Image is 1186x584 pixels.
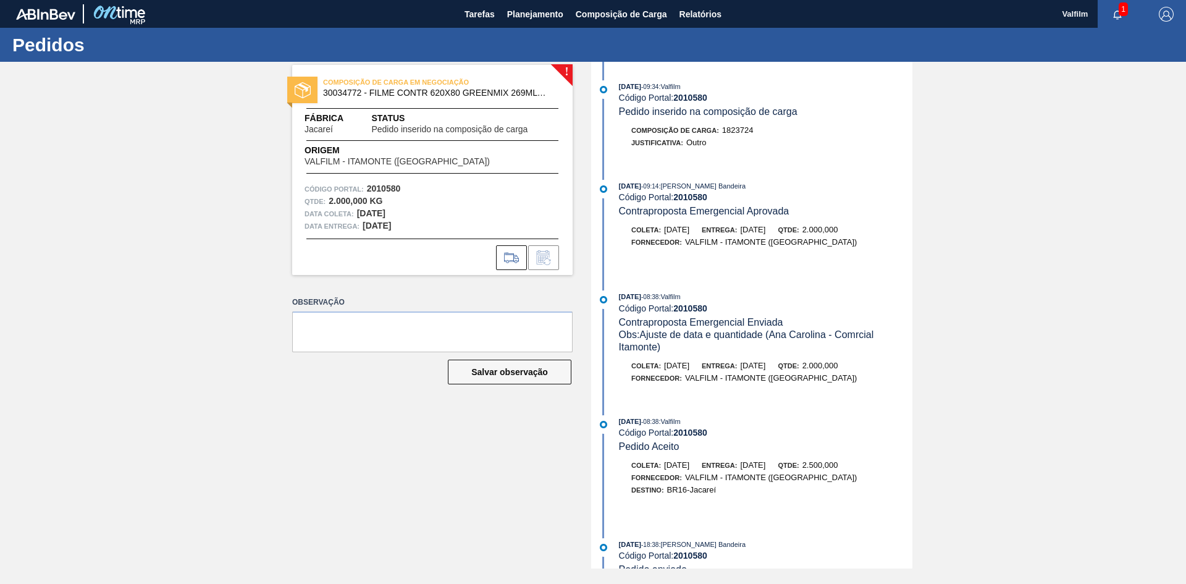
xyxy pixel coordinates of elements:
button: Salvar observação [448,360,571,384]
span: : [PERSON_NAME] Bandeira [658,541,746,548]
span: Entrega: [702,226,737,234]
span: VALFILM - ITAMONTE ([GEOGRAPHIC_DATA]) [685,237,857,247]
span: Origem [305,144,525,157]
strong: 2010580 [673,192,707,202]
span: VALFILM - ITAMONTE ([GEOGRAPHIC_DATA]) [305,157,490,166]
span: Relatórios [679,7,721,22]
span: [DATE] [619,293,641,300]
span: - 08:38 [641,294,658,300]
span: 2.500,000 [802,460,838,470]
span: Composição de Carga : [631,127,719,134]
span: Pedido inserido na composição de carga [371,125,528,134]
span: - 09:34 [641,83,658,90]
h1: Pedidos [12,38,232,52]
img: TNhmsLtSVTkK8tSr43FrP2fwEKptu5GPRR3wAAAABJRU5ErkJggg== [16,9,75,20]
span: Fábrica [305,112,371,125]
span: - 18:38 [641,541,658,548]
div: Código Portal: [619,303,912,313]
span: Entrega: [702,462,737,469]
span: : Valfilm [658,418,680,425]
span: [DATE] [740,225,765,234]
button: Notificações [1098,6,1137,23]
span: [DATE] [740,361,765,370]
span: Contraproposta Emergencial Enviada [619,317,783,328]
span: Data coleta: [305,208,354,220]
strong: 2010580 [673,551,707,561]
img: atual [600,544,607,551]
span: [DATE] [740,460,765,470]
span: Jacareí [305,125,333,134]
div: Código Portal: [619,192,912,202]
span: Qtde: [778,462,799,469]
span: VALFILM - ITAMONTE ([GEOGRAPHIC_DATA]) [685,473,857,482]
span: [DATE] [664,460,689,470]
span: Tarefas [465,7,495,22]
span: 30034772 - FILME CONTR 620X80 GREENMIX 269ML HO [323,88,547,98]
span: BR16-Jacareí [667,485,716,494]
span: COMPOSIÇÃO DE CARGA EM NEGOCIAÇÃO [323,76,496,88]
span: Pedido inserido na composição de carga [619,106,797,117]
span: Status [371,112,560,125]
img: atual [600,185,607,193]
label: Observação [292,294,573,311]
div: Código Portal: [619,428,912,438]
span: Composição de Carga [576,7,667,22]
strong: 2010580 [673,428,707,438]
span: 1 [1119,2,1128,16]
span: Data entrega: [305,220,360,232]
span: Qtde: [778,226,799,234]
span: VALFILM - ITAMONTE ([GEOGRAPHIC_DATA]) [685,373,857,383]
span: Destino: [631,486,664,494]
span: Justificativa: [631,139,683,146]
span: - 08:38 [641,418,658,425]
span: Planejamento [507,7,563,22]
span: 2.000,000 [802,361,838,370]
strong: [DATE] [363,221,391,231]
span: Fornecedor: [631,239,682,246]
span: [DATE] [619,182,641,190]
span: [DATE] [619,83,641,90]
span: Qtde : [305,195,326,208]
span: : Valfilm [658,83,680,90]
span: Coleta: [631,226,661,234]
span: Obs: Ajuste de data e quantidade (Ana Carolina - Comrcial Itamonte) [619,329,877,352]
span: Código Portal: [305,183,364,195]
strong: 2010580 [673,303,707,313]
div: Ir para Composição de Carga [496,245,527,270]
strong: 2010580 [367,184,401,193]
img: atual [600,421,607,428]
span: 2.000,000 [802,225,838,234]
span: Outro [686,138,707,147]
img: atual [600,86,607,93]
span: [DATE] [619,541,641,548]
span: Pedido enviado [619,564,687,575]
span: Qtde: [778,362,799,370]
span: Entrega: [702,362,737,370]
span: - 09:14 [641,183,658,190]
strong: 2010580 [673,93,707,103]
span: Pedido Aceito [619,441,679,452]
span: Contraproposta Emergencial Aprovada [619,206,789,216]
strong: [DATE] [357,208,385,218]
span: 1823724 [722,125,754,135]
span: [DATE] [619,418,641,425]
div: Código Portal: [619,93,912,103]
span: Coleta: [631,362,661,370]
img: Logout [1159,7,1174,22]
span: : [PERSON_NAME] Bandeira [658,182,746,190]
span: Fornecedor: [631,375,682,382]
div: Informar alteração no pedido [528,245,559,270]
span: Coleta: [631,462,661,469]
strong: 2.000,000 KG [329,196,382,206]
span: Fornecedor: [631,474,682,481]
div: Código Portal: [619,551,912,561]
img: status [295,82,311,98]
img: atual [600,296,607,303]
span: [DATE] [664,225,689,234]
span: [DATE] [664,361,689,370]
span: : Valfilm [658,293,680,300]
